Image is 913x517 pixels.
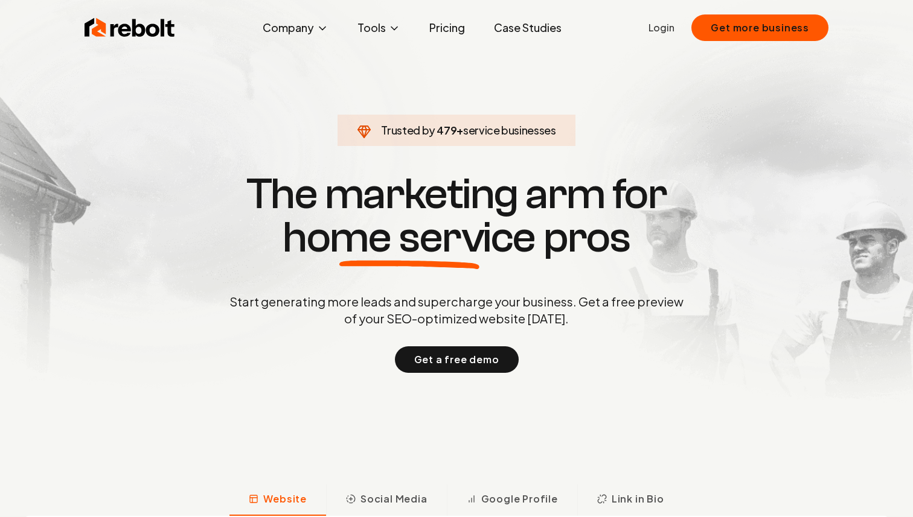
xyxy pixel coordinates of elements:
[481,492,558,506] span: Google Profile
[326,484,447,516] button: Social Media
[229,484,326,516] button: Website
[463,123,556,137] span: service businesses
[348,16,410,40] button: Tools
[167,173,746,259] h1: The marketing arm for pros
[447,484,577,516] button: Google Profile
[420,16,475,40] a: Pricing
[253,16,338,40] button: Company
[381,123,435,137] span: Trusted by
[360,492,428,506] span: Social Media
[691,14,828,41] button: Get more business
[395,346,519,373] button: Get a free demo
[484,16,571,40] a: Case Studies
[612,492,664,506] span: Link in Bio
[85,16,175,40] img: Rebolt Logo
[263,492,307,506] span: Website
[649,21,674,35] a: Login
[437,122,456,139] span: 479
[283,216,536,259] span: home service
[456,123,463,137] span: +
[227,293,686,327] p: Start generating more leads and supercharge your business. Get a free preview of your SEO-optimiz...
[577,484,684,516] button: Link in Bio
